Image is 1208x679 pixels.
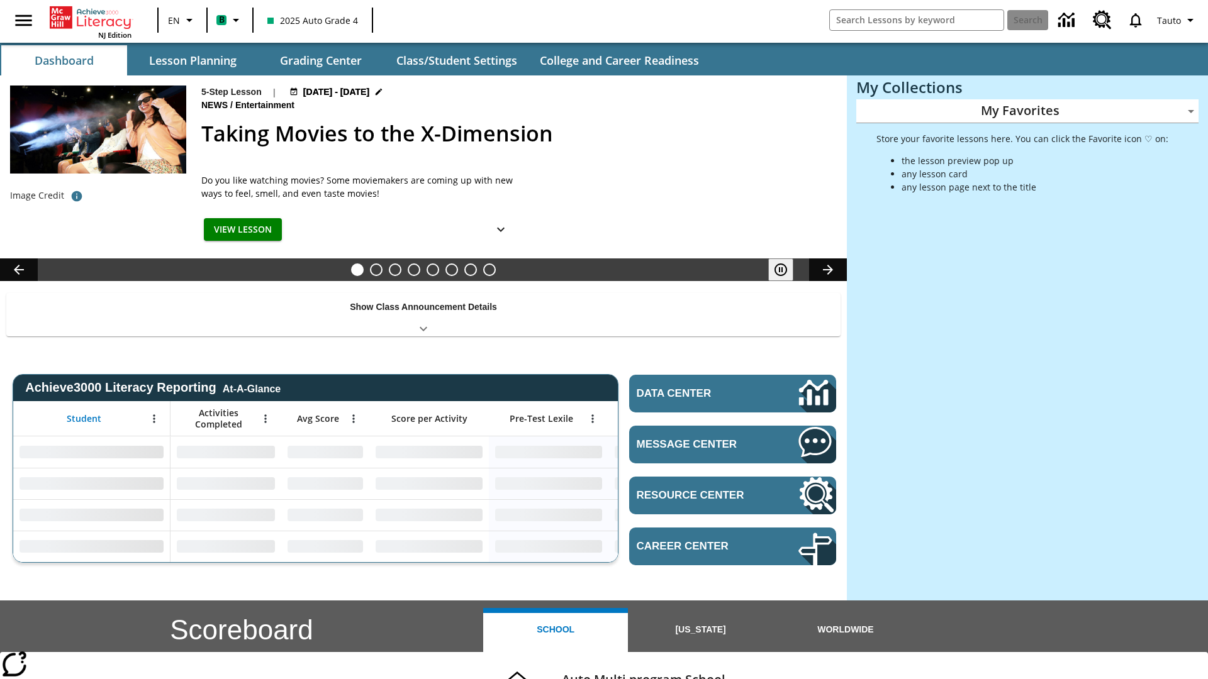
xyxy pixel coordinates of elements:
[773,608,918,652] button: Worldwide
[281,499,369,531] div: No Data,
[171,468,281,499] div: No Data,
[1119,4,1152,36] a: Notifications
[230,100,233,110] span: /
[768,258,806,281] div: Pause
[171,531,281,562] div: No Data,
[201,118,832,150] h2: Taking Movies to the X-Dimension
[223,381,281,395] div: At-A-Glance
[902,154,1168,167] li: the lesson preview pop up
[204,218,282,241] button: View Lesson
[281,436,369,468] div: No Data,
[830,10,1004,30] input: search field
[488,218,513,241] button: Show Details
[608,531,728,562] div: No Data,
[464,263,477,276] button: Slide 7 Career Lesson
[171,499,281,531] div: No Data,
[608,499,728,531] div: No Data,
[297,413,339,424] span: Avg Score
[1085,3,1119,37] a: Resource Center, Will open in new tab
[809,258,847,281] button: Lesson carousel, Next
[219,12,225,28] span: B
[272,86,277,99] span: |
[5,2,42,39] button: Open side menu
[201,99,230,113] span: News
[351,263,364,276] button: Slide 1 Taking Movies to the X-Dimension
[171,436,281,468] div: No Data,
[1157,14,1181,27] span: Tauto
[258,45,384,75] button: Grading Center
[768,258,793,281] button: Pause
[629,426,836,463] a: Message Center
[637,489,761,502] span: Resource Center
[10,189,64,202] p: Image Credit
[211,9,249,31] button: Boost Class color is mint green. Change class color
[10,86,186,174] img: Panel in front of the seats sprays water mist to the happy audience at a 4DX-equipped theater.
[510,413,573,424] span: Pre-Test Lexile
[281,468,369,499] div: No Data,
[583,409,602,428] button: Open Menu
[427,263,439,276] button: Slide 5 One Idea, Lots of Hard Work
[483,263,496,276] button: Slide 8 Sleepless in the Animal Kingdom
[287,86,386,99] button: Aug 18 - Aug 24 Choose Dates
[98,30,131,40] span: NJ Edition
[483,608,628,652] button: School
[628,608,773,652] button: [US_STATE]
[530,45,709,75] button: College and Career Readiness
[162,9,203,31] button: Language: EN, Select a language
[64,185,89,207] button: Photo credit: Photo by The Asahi Shimbun via Getty Images
[267,14,358,27] span: 2025 Auto Grade 4
[637,438,761,451] span: Message Center
[201,86,262,99] p: 5-Step Lesson
[177,407,260,430] span: Activities Completed
[1152,9,1203,31] button: Profile/Settings
[1051,3,1085,38] a: Data Center
[50,5,131,30] a: Home
[1,45,127,75] button: Dashboard
[902,167,1168,180] li: any lesson card
[408,263,420,276] button: Slide 4 What's the Big Idea?
[629,527,836,565] a: Career Center
[303,86,369,99] span: [DATE] - [DATE]
[168,14,180,27] span: EN
[350,301,497,314] p: Show Class Announcement Details
[608,436,728,468] div: No Data,
[629,375,836,412] a: Data Center
[235,99,297,113] span: Entertainment
[391,413,467,424] span: Score per Activity
[25,380,281,395] span: Achieve3000 Literacy Reporting
[637,540,761,553] span: Career Center
[856,79,1199,96] h3: My Collections
[281,531,369,562] div: No Data,
[445,263,458,276] button: Slide 6 Pre-release lesson
[876,132,1168,145] p: Store your favorite lessons here. You can click the Favorite icon ♡ on:
[256,409,275,428] button: Open Menu
[67,413,101,424] span: Student
[389,263,401,276] button: Slide 3 Do You Want Fries With That?
[6,293,841,336] div: Show Class Announcement Details
[370,263,383,276] button: Slide 2 Cars of the Future?
[130,45,255,75] button: Lesson Planning
[50,4,131,40] div: Home
[344,409,363,428] button: Open Menu
[902,180,1168,194] li: any lesson page next to the title
[856,99,1199,123] div: My Favorites
[145,409,164,428] button: Open Menu
[201,174,516,200] p: Do you like watching movies? Some moviemakers are coming up with new ways to feel, smell, and eve...
[386,45,527,75] button: Class/Student Settings
[629,477,836,514] a: Resource Center, Will open in new tab
[608,468,728,499] div: No Data,
[637,387,756,400] span: Data Center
